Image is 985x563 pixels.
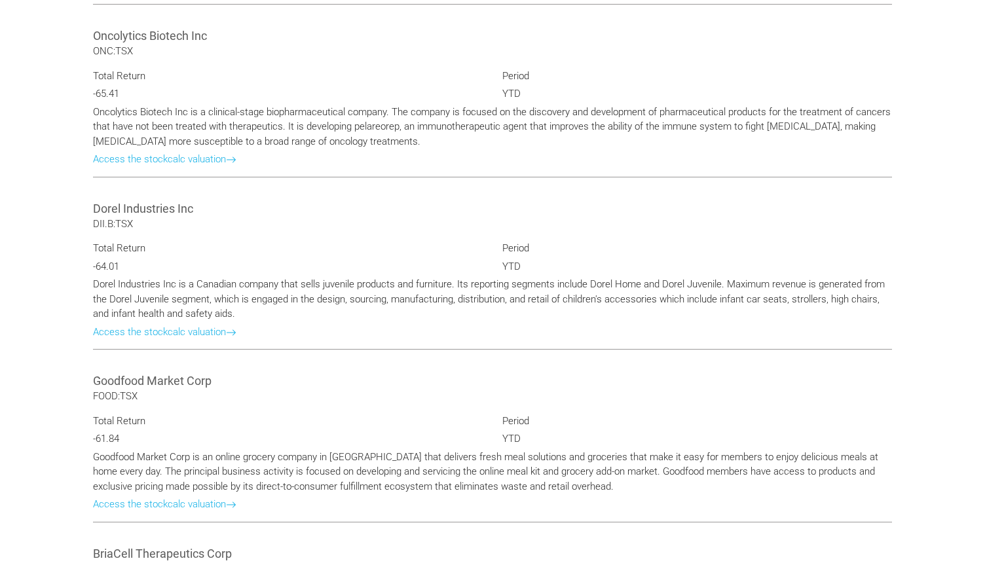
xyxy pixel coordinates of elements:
span: DII.B:TSX [93,218,133,230]
span: FOOD:TSX [93,390,138,402]
p: Dorel Industries Inc is a Canadian company that sells juvenile products and furniture. Its report... [93,277,892,321]
span: ONC:TSX [93,45,133,57]
p: YTD [502,86,892,101]
a: Access the stockcalc valuation [93,326,236,338]
p: -64.01 [93,259,483,274]
p: YTD [502,259,892,274]
p: Period [502,241,892,256]
a: Access the stockcalc valuation [93,498,236,510]
p: Goodfood Market Corp is an online grocery company in [GEOGRAPHIC_DATA] that delivers fresh meal s... [93,450,892,494]
p: Total Return [93,241,483,256]
h3: Oncolytics Biotech Inc [93,27,892,44]
h3: BriaCell Therapeutics Corp [93,545,892,562]
p: -65.41 [93,86,483,101]
p: Total Return [93,69,483,84]
a: Access the stockcalc valuation [93,153,236,165]
h3: Goodfood Market Corp [93,372,892,389]
p: Oncolytics Biotech Inc is a clinical-stage biopharmaceutical company. The company is focused on t... [93,105,892,149]
p: Period [502,69,892,84]
p: Period [502,414,892,429]
p: Total Return [93,414,483,429]
h3: Dorel Industries Inc [93,200,892,217]
p: -61.84 [93,431,483,446]
p: YTD [502,431,892,446]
